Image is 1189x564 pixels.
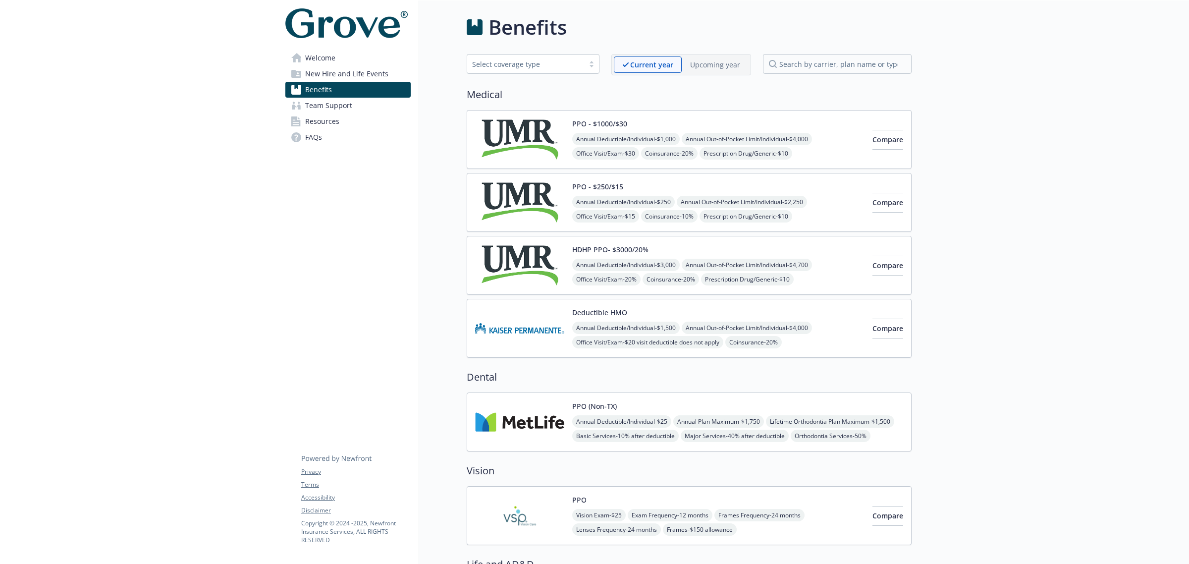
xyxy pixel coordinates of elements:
span: Compare [872,261,903,270]
button: PPO - $1000/$30 [572,118,627,129]
span: Prescription Drug/Generic - $10 [700,210,792,223]
span: Office Visit/Exam - 20% [572,273,641,285]
a: Disclaimer [301,506,410,515]
span: Coinsurance - 20% [725,336,782,348]
span: Prescription Drug/Generic - $10 [700,147,792,160]
span: FAQs [305,129,322,145]
span: Basic Services - 10% after deductible [572,430,679,442]
p: Current year [630,59,673,70]
img: UMR carrier logo [475,244,564,286]
span: Major Services - 40% after deductible [681,430,789,442]
button: PPO [572,495,587,505]
h2: Medical [467,87,912,102]
button: HDHP PPO- $3000/20% [572,244,649,255]
span: Annual Out-of-Pocket Limit/Individual - $2,250 [677,196,807,208]
span: Compare [872,135,903,144]
h1: Benefits [488,12,567,42]
span: Annual Plan Maximum - $1,750 [673,415,764,428]
a: Team Support [285,98,411,113]
a: Accessibility [301,493,410,502]
button: Compare [872,130,903,150]
a: Benefits [285,82,411,98]
span: Annual Out-of-Pocket Limit/Individual - $4,000 [682,322,812,334]
span: Frames - $150 allowance [663,523,737,536]
span: Annual Deductible/Individual - $3,000 [572,259,680,271]
span: Annual Deductible/Individual - $250 [572,196,675,208]
span: Annual Out-of-Pocket Limit/Individual - $4,000 [682,133,812,145]
a: New Hire and Life Events [285,66,411,82]
span: Benefits [305,82,332,98]
span: Coinsurance - 20% [643,273,699,285]
div: Select coverage type [472,59,579,69]
span: Coinsurance - 10% [641,210,698,223]
span: Annual Out-of-Pocket Limit/Individual - $4,700 [682,259,812,271]
span: Exam Frequency - 12 months [628,509,712,521]
button: Compare [872,193,903,213]
span: Annual Deductible/Individual - $1,500 [572,322,680,334]
span: Compare [872,511,903,520]
span: Lifetime Orthodontia Plan Maximum - $1,500 [766,415,894,428]
img: UMR carrier logo [475,118,564,161]
h2: Dental [467,370,912,385]
span: Office Visit/Exam - $20 visit deductible does not apply [572,336,723,348]
input: search by carrier, plan name or type [763,54,912,74]
h2: Vision [467,463,912,478]
p: Copyright © 2024 - 2025 , Newfront Insurance Services, ALL RIGHTS RESERVED [301,519,410,544]
span: Office Visit/Exam - $30 [572,147,639,160]
span: Compare [872,198,903,207]
span: Annual Deductible/Individual - $1,000 [572,133,680,145]
span: Office Visit/Exam - $15 [572,210,639,223]
span: Coinsurance - 20% [641,147,698,160]
img: Kaiser Permanente Insurance Company carrier logo [475,307,564,349]
a: Resources [285,113,411,129]
span: Prescription Drug/Generic - $10 [701,273,794,285]
img: Metlife Inc carrier logo [475,401,564,443]
button: Deductible HMO [572,307,627,318]
img: UMR carrier logo [475,181,564,224]
button: Compare [872,319,903,338]
a: Welcome [285,50,411,66]
span: Orthodontia Services - 50% [791,430,870,442]
button: Compare [872,256,903,276]
span: New Hire and Life Events [305,66,388,82]
span: Compare [872,324,903,333]
span: Frames Frequency - 24 months [714,509,805,521]
button: Compare [872,506,903,526]
img: Vision Service Plan carrier logo [475,495,564,537]
span: Vision Exam - $25 [572,509,626,521]
button: PPO - $250/$15 [572,181,623,192]
p: Upcoming year [690,59,740,70]
span: Welcome [305,50,335,66]
span: Annual Deductible/Individual - $25 [572,415,671,428]
a: Terms [301,480,410,489]
span: Lenses Frequency - 24 months [572,523,661,536]
a: Privacy [301,467,410,476]
span: Resources [305,113,339,129]
span: Team Support [305,98,352,113]
button: PPO (Non-TX) [572,401,617,411]
a: FAQs [285,129,411,145]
